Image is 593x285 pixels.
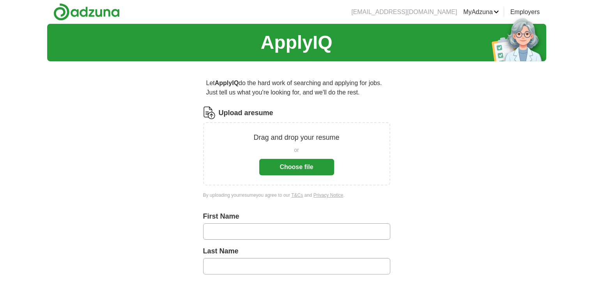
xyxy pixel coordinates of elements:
[463,7,499,17] a: MyAdzuna
[294,146,299,154] span: or
[219,108,273,118] label: Upload a resume
[253,132,339,143] p: Drag and drop your resume
[203,75,390,100] p: Let do the hard work of searching and applying for jobs. Just tell us what you're looking for, an...
[203,192,390,199] div: By uploading your resume you agree to our and .
[215,80,239,86] strong: ApplyIQ
[203,246,390,256] label: Last Name
[203,211,390,222] label: First Name
[351,7,457,17] li: [EMAIL_ADDRESS][DOMAIN_NAME]
[260,28,332,57] h1: ApplyIQ
[510,7,540,17] a: Employers
[291,192,303,198] a: T&Cs
[313,192,343,198] a: Privacy Notice
[203,107,216,119] img: CV Icon
[53,3,120,21] img: Adzuna logo
[259,159,334,175] button: Choose file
